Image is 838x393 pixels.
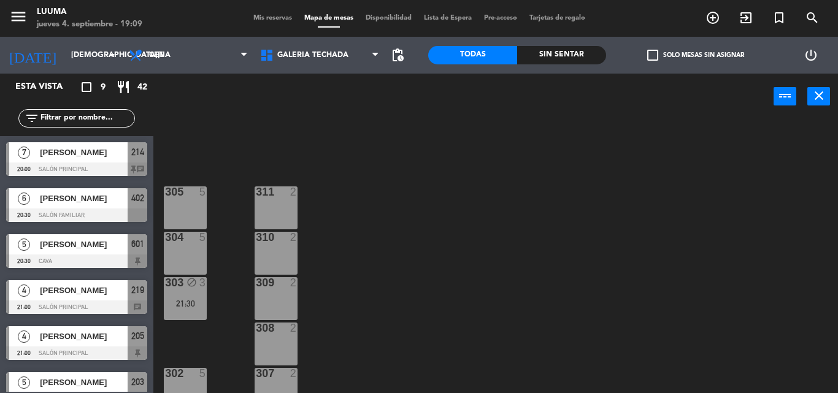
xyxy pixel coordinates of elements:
input: Filtrar por nombre... [39,112,134,125]
i: menu [9,7,28,26]
div: 5 [199,232,207,243]
span: Mapa de mesas [298,15,359,21]
span: 6 [18,193,30,205]
div: Esta vista [6,80,88,94]
span: 5 [18,238,30,251]
span: Disponibilidad [359,15,418,21]
div: 5 [199,368,207,379]
span: 402 [131,191,144,205]
span: 601 [131,237,144,251]
i: exit_to_app [739,10,753,25]
span: check_box_outline_blank [647,50,658,61]
div: Sin sentar [517,46,606,64]
div: 302 [165,368,166,379]
i: power_input [778,88,793,103]
div: Todas [428,46,517,64]
div: 303 [165,277,166,288]
span: 219 [131,283,144,297]
div: 21:30 [164,299,207,308]
span: Pre-acceso [478,15,523,21]
span: Cena [149,51,171,59]
span: Galería Techada [277,51,348,59]
div: 3 [199,277,207,288]
i: crop_square [79,80,94,94]
button: power_input [774,87,796,105]
div: 304 [165,232,166,243]
span: 42 [137,80,147,94]
span: 205 [131,329,144,343]
span: Tarjetas de regalo [523,15,591,21]
span: [PERSON_NAME] [40,376,128,389]
span: Mis reservas [247,15,298,21]
span: [PERSON_NAME] [40,238,128,251]
span: [PERSON_NAME] [40,330,128,343]
i: arrow_drop_down [105,48,120,63]
div: 5 [199,186,207,197]
i: turned_in_not [772,10,786,25]
i: power_settings_new [804,48,818,63]
div: jueves 4. septiembre - 19:09 [37,18,142,31]
label: Solo mesas sin asignar [647,50,744,61]
span: 203 [131,375,144,389]
span: pending_actions [390,48,405,63]
i: search [805,10,820,25]
span: 214 [131,145,144,159]
i: block [186,277,197,288]
div: 2 [290,232,298,243]
i: filter_list [25,111,39,126]
span: [PERSON_NAME] [40,192,128,205]
button: close [807,87,830,105]
span: 5 [18,376,30,389]
span: [PERSON_NAME] [40,146,128,159]
div: 305 [165,186,166,197]
div: 2 [290,368,298,379]
div: Luuma [37,6,142,18]
div: 2 [290,322,298,334]
i: close [812,88,826,103]
span: 4 [18,330,30,343]
i: add_circle_outline [705,10,720,25]
button: menu [9,7,28,30]
span: 4 [18,284,30,297]
span: [PERSON_NAME] [40,284,128,297]
i: restaurant [116,80,131,94]
span: 9 [101,80,106,94]
span: Lista de Espera [418,15,478,21]
div: 2 [290,277,298,288]
span: 7 [18,147,30,159]
div: 2 [290,186,298,197]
